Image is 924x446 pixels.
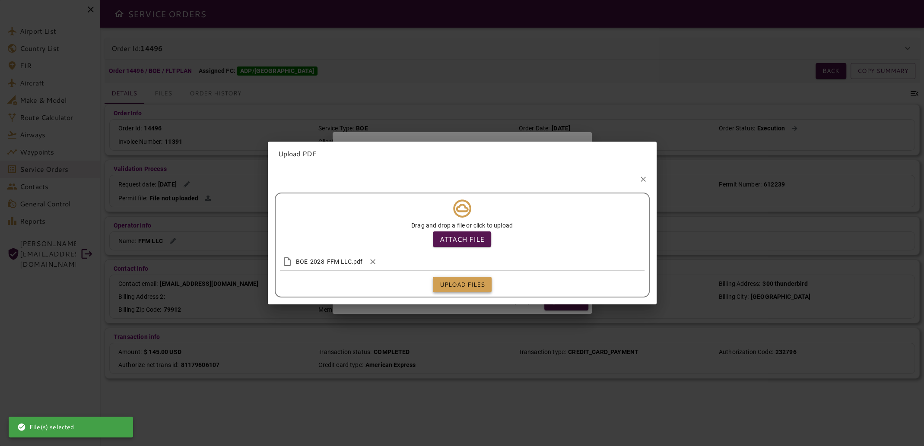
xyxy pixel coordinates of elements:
[433,231,491,247] button: Attach file
[411,221,513,230] p: Drag and drop a file or click to upload
[278,149,646,159] p: Upload PDF
[296,257,363,266] span: BOE_2028_FFM LLC.pdf
[440,234,484,244] p: Attach file
[433,277,492,293] button: Upload files
[17,419,74,435] div: File(s) selected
